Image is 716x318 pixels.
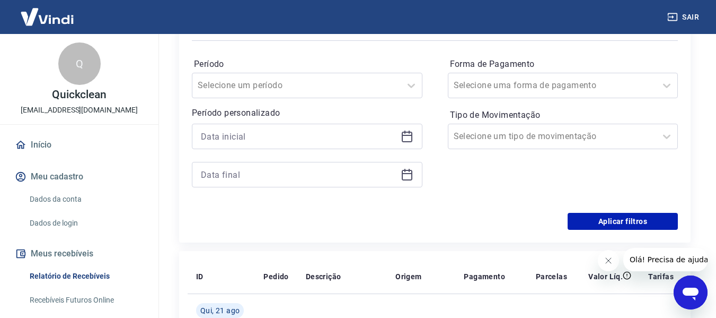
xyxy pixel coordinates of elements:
a: Dados de login [25,212,146,234]
button: Aplicar filtros [568,213,678,230]
a: Dados da conta [25,188,146,210]
label: Forma de Pagamento [450,58,676,71]
div: Q [58,42,101,85]
img: Vindi [13,1,82,33]
label: Tipo de Movimentação [450,109,676,122]
iframe: Botão para abrir a janela de mensagens [674,276,708,310]
button: Meu cadastro [13,165,146,188]
input: Data final [201,167,396,183]
a: Recebíveis Futuros Online [25,289,146,311]
p: Período personalizado [192,107,422,119]
p: Valor Líq. [588,271,623,282]
button: Sair [665,7,703,27]
p: ID [196,271,204,282]
p: Pedido [263,271,288,282]
input: Data inicial [201,128,396,144]
span: Qui, 21 ago [200,305,240,316]
iframe: Mensagem da empresa [623,248,708,271]
p: Quickclean [52,89,107,100]
p: Descrição [306,271,341,282]
a: Relatório de Recebíveis [25,265,146,287]
p: Parcelas [536,271,567,282]
a: Início [13,133,146,157]
button: Meus recebíveis [13,242,146,265]
iframe: Fechar mensagem [598,250,619,271]
p: Origem [395,271,421,282]
p: Pagamento [464,271,505,282]
span: Olá! Precisa de ajuda? [6,7,89,16]
p: [EMAIL_ADDRESS][DOMAIN_NAME] [21,105,138,116]
p: Tarifas [648,271,674,282]
label: Período [194,58,420,71]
